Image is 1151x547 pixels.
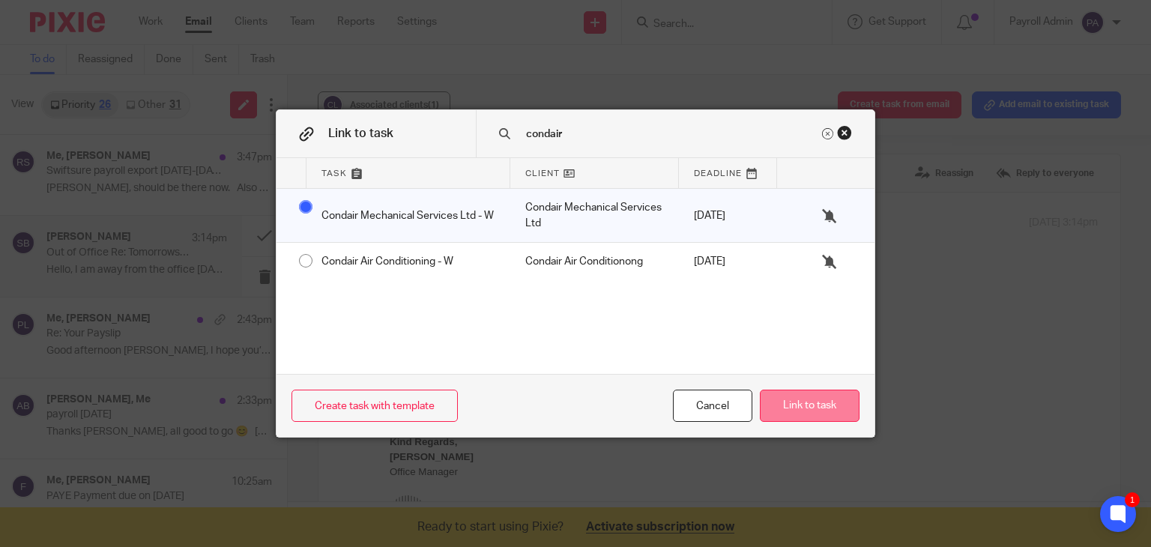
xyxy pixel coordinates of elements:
[3,285,99,298] a: [DOMAIN_NAME]
[4,303,707,321] span: The information contained in this transmission is confidential and may be legally privileged. It ...
[306,243,510,280] div: Condair Air Conditioning - W
[525,167,560,180] span: Client
[328,127,393,139] span: Link to task
[1125,492,1140,507] div: 1
[673,390,752,422] div: Close this dialog window
[510,243,679,280] div: Mark as done
[510,189,679,242] div: Mark as done
[679,243,776,280] div: [DATE]
[291,390,458,422] a: Create task with template
[679,189,776,242] div: [DATE]
[694,167,742,180] span: Deadline
[525,126,818,142] input: Search task name or client...
[306,189,510,242] div: Condair Mechanical Services Ltd - W
[321,167,347,180] span: Task
[837,125,852,140] div: Close this dialog window
[109,256,312,265] span: - [STREET_ADDRESS][PERSON_NAME][PERSON_NAME]
[760,390,860,422] button: Link to task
